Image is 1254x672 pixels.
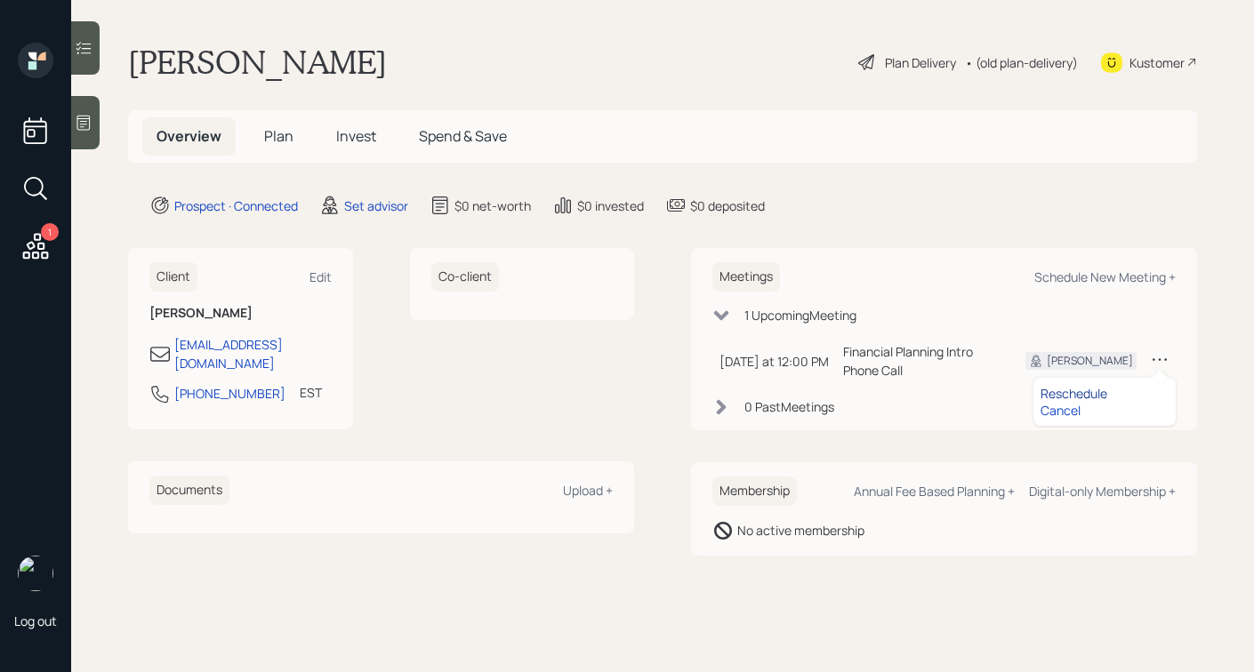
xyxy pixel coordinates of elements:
[563,482,613,499] div: Upload +
[843,342,997,380] div: Financial Planning Intro Phone Call
[174,335,332,372] div: [EMAIL_ADDRESS][DOMAIN_NAME]
[336,126,376,146] span: Invest
[149,306,332,321] h6: [PERSON_NAME]
[128,43,387,82] h1: [PERSON_NAME]
[309,268,332,285] div: Edit
[737,521,864,540] div: No active membership
[174,196,298,215] div: Prospect · Connected
[1034,268,1176,285] div: Schedule New Meeting +
[1129,53,1185,72] div: Kustomer
[157,126,221,146] span: Overview
[965,53,1078,72] div: • (old plan-delivery)
[300,383,322,402] div: EST
[454,196,531,215] div: $0 net-worth
[174,384,285,403] div: [PHONE_NUMBER]
[854,483,1015,500] div: Annual Fee Based Planning +
[431,262,499,292] h6: Co-client
[712,476,797,506] h6: Membership
[744,397,834,416] div: 0 Past Meeting s
[1041,385,1169,402] div: Reschedule
[719,352,829,371] div: [DATE] at 12:00 PM
[1041,402,1169,419] div: Cancel
[344,196,408,215] div: Set advisor
[149,262,197,292] h6: Client
[41,223,59,241] div: 1
[577,196,644,215] div: $0 invested
[744,306,856,324] div: 1 Upcoming Meeting
[885,53,956,72] div: Plan Delivery
[18,556,53,591] img: robby-grisanti-headshot.png
[149,476,229,505] h6: Documents
[712,262,780,292] h6: Meetings
[690,196,765,215] div: $0 deposited
[1047,353,1133,369] div: [PERSON_NAME]
[419,126,507,146] span: Spend & Save
[264,126,293,146] span: Plan
[1029,483,1176,500] div: Digital-only Membership +
[14,612,57,629] div: Log out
